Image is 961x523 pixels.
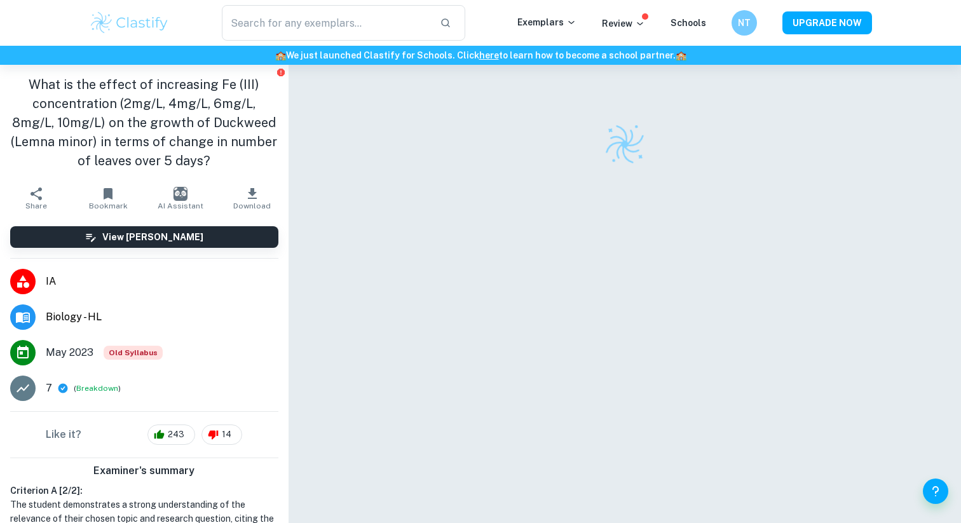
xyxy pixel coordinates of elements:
[10,484,278,498] h6: Criterion A [ 2 / 2 ]:
[89,10,170,36] img: Clastify logo
[732,10,757,36] button: NT
[676,50,686,60] span: 🏫
[46,381,52,396] p: 7
[25,201,47,210] span: Share
[76,383,118,394] button: Breakdown
[104,346,163,360] span: Old Syllabus
[102,230,203,244] h6: View [PERSON_NAME]
[782,11,872,34] button: UPGRADE NOW
[161,428,191,441] span: 243
[46,309,278,325] span: Biology - HL
[72,180,144,216] button: Bookmark
[599,119,650,169] img: Clastify logo
[10,226,278,248] button: View [PERSON_NAME]
[233,201,271,210] span: Download
[215,428,238,441] span: 14
[89,201,128,210] span: Bookmark
[46,345,93,360] span: May 2023
[5,463,283,479] h6: Examiner's summary
[10,75,278,170] h1: What is the effect of increasing Fe (III) concentration (2mg/L, 4mg/L, 6mg/L, 8mg/L, 10mg/L) on t...
[74,383,121,395] span: ( )
[517,15,576,29] p: Exemplars
[201,425,242,445] div: 14
[158,201,203,210] span: AI Assistant
[3,48,958,62] h6: We just launched Clastify for Schools. Click to learn how to become a school partner.
[147,425,195,445] div: 243
[276,67,286,77] button: Report issue
[671,18,706,28] a: Schools
[275,50,286,60] span: 🏫
[737,16,752,30] h6: NT
[104,346,163,360] div: Starting from the May 2025 session, the Biology IA requirements have changed. It's OK to refer to...
[46,427,81,442] h6: Like it?
[144,180,216,216] button: AI Assistant
[602,17,645,31] p: Review
[923,479,948,504] button: Help and Feedback
[174,187,187,201] img: AI Assistant
[479,50,499,60] a: here
[46,274,278,289] span: IA
[216,180,288,216] button: Download
[222,5,430,41] input: Search for any exemplars...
